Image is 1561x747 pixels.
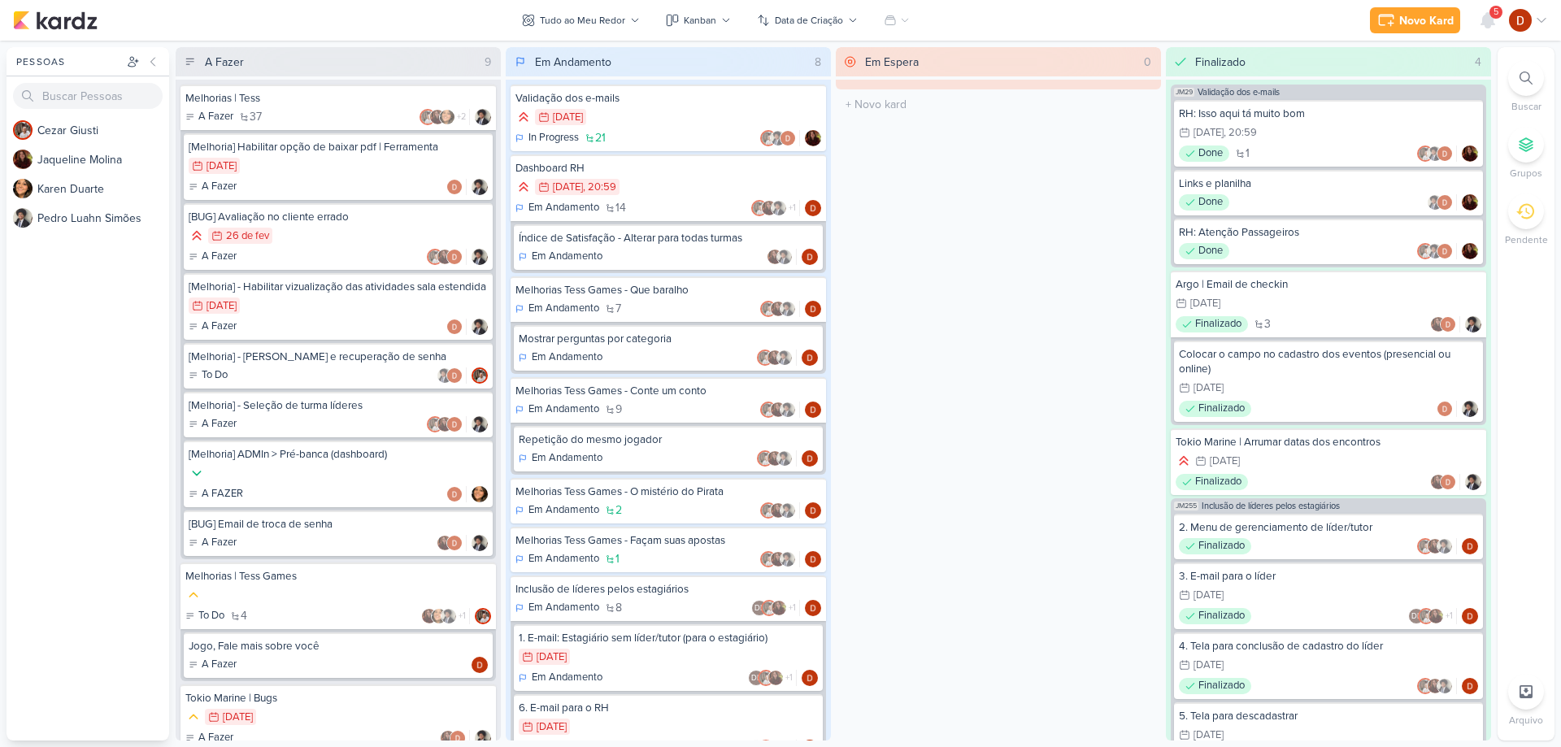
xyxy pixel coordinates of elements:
img: Davi Elias Teixeira [446,249,463,265]
div: Responsável: Jaqueline Molina [1462,194,1478,211]
span: 3 [1264,319,1271,330]
span: Validação dos e-mails [1198,88,1280,97]
img: Karen Duarte [439,109,455,125]
div: Prioridade Alta [1176,453,1192,469]
span: 8 [615,602,622,614]
div: Responsável: Davi Elias Teixeira [802,450,818,467]
img: Pedro Luahn Simões [770,130,786,146]
p: A FAZER [202,486,243,502]
img: Jaqueline Molina [437,535,453,551]
div: Colaboradores: Jaqueline Molina, Karen Duarte, Pedro Luahn Simões, Davi Elias Teixeira [421,608,470,624]
input: Buscar Pessoas [13,83,163,109]
div: Melhorias Tess Games - Conte um conto [515,384,821,398]
p: Finalizado [1195,474,1241,490]
div: [Melhoria] - Habilitar vizualização das atividades sala estendida [189,280,488,294]
div: 4. Tela para conclusão de cadastro do líder [1179,639,1478,654]
div: Em Andamento [535,54,611,71]
div: Colaboradores: Cezar Giusti, Jaqueline Molina, Pedro Luahn Simões [760,301,800,317]
img: Davi Elias Teixeira [805,600,821,616]
img: Cezar Giusti [420,109,436,125]
div: Responsável: Davi Elias Teixeira [805,551,821,567]
p: Finalizado [1195,316,1241,332]
div: Danilo Leite [1408,608,1424,624]
p: A Fazer [198,109,233,125]
img: Cezar Giusti [757,350,773,366]
img: Karen Duarte [13,179,33,198]
p: A Fazer [202,535,237,551]
img: Jaqueline Molina [1462,145,1478,162]
div: Pessoas [13,54,124,69]
img: Davi Elias Teixeira [1437,194,1453,211]
img: Davi Elias Teixeira [1462,538,1478,554]
div: A Fazer [189,535,237,551]
div: [Melhoria] ADMIn > Pré-banca (dashboard) [189,447,488,462]
p: Em Andamento [532,249,602,265]
img: Karen Duarte [472,486,488,502]
div: [DATE] [1210,456,1240,467]
div: [DATE] [207,161,237,172]
div: Responsável: Cezar Giusti [475,608,491,624]
img: Pedro Luahn Simões [1465,316,1481,332]
div: K a r e n D u a r t e [37,180,169,198]
div: Colaboradores: Danilo Leite, Cezar Giusti, Jaqueline Molina, Pedro Luahn Simões [751,600,800,616]
span: JM29 [1174,88,1194,97]
img: Davi Elias Teixeira [805,502,821,519]
img: Jaqueline Molina [1427,538,1443,554]
div: Done [1179,145,1229,162]
img: Jaqueline Molina [421,608,437,624]
div: Colaboradores: Jaqueline Molina, Pedro Luahn Simões [767,249,797,265]
img: Cezar Giusti [760,130,776,146]
div: A FAZER [189,486,243,502]
div: Colaboradores: Jaqueline Molina, Davi Elias Teixeira [1430,474,1460,490]
img: Pedro Luahn Simões [1427,145,1443,162]
p: A Fazer [202,319,237,335]
img: Davi Elias Teixeira [446,416,463,432]
img: Davi Elias Teixeira [805,402,821,418]
div: A Fazer [189,416,237,432]
span: 37 [250,111,262,123]
div: Responsável: Pedro Luahn Simões [472,319,488,335]
img: Davi Elias Teixeira [802,350,818,366]
p: Em Andamento [528,200,599,216]
p: DL [754,605,764,613]
img: Pedro Luahn Simões [475,109,491,125]
p: A Fazer [202,249,237,265]
p: Buscar [1511,99,1541,114]
div: Em Andamento [515,551,599,567]
div: Links e planilha [1179,176,1478,191]
img: Pedro Luahn Simões [472,179,488,195]
p: Em Andamento [532,450,602,467]
img: Pedro Luahn Simões [776,350,793,366]
div: Prioridade Alta [515,179,532,195]
div: Novo Kard [1399,12,1454,29]
div: Colaboradores: Cezar Giusti, Pedro Luahn Simões, Davi Elias Teixeira [760,130,800,146]
div: 26 de fev [226,231,269,241]
div: Finalizado [1179,538,1251,554]
img: Jaqueline Molina [770,402,786,418]
img: Davi Elias Teixeira [805,301,821,317]
p: Done [1198,243,1223,259]
div: Finalizado [1176,474,1248,490]
div: Responsável: Davi Elias Teixeira [1462,608,1478,624]
img: Davi Elias Teixeira [805,200,821,216]
img: Davi Elias Teixeira [1440,316,1456,332]
div: Responsável: Pedro Luahn Simões [472,179,488,195]
p: Em Andamento [528,502,599,519]
div: Done [1179,243,1229,259]
p: Em Andamento [532,350,602,366]
p: DL [1411,613,1421,621]
div: Responsável: Cezar Giusti [472,367,488,384]
p: Finalizado [1198,608,1245,624]
div: Repetição do mesmo jogador [519,432,818,447]
span: 7 [615,303,621,315]
div: 3. E-mail para o líder [1179,569,1478,584]
p: Pendente [1505,232,1548,247]
div: [Melhoria] - Cadastro e recuperação de senha [189,350,488,364]
div: Colaboradores: Cezar Giusti, Jaqueline Molina, Davi Elias Teixeira [427,416,467,432]
div: J a q u e l i n e M o l i n a [37,151,169,168]
img: Davi Elias Teixeira [1437,145,1453,162]
div: Em Andamento [515,402,599,418]
button: Novo Kard [1370,7,1460,33]
div: [DATE] [1194,383,1224,393]
img: Cezar Giusti [761,600,777,616]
